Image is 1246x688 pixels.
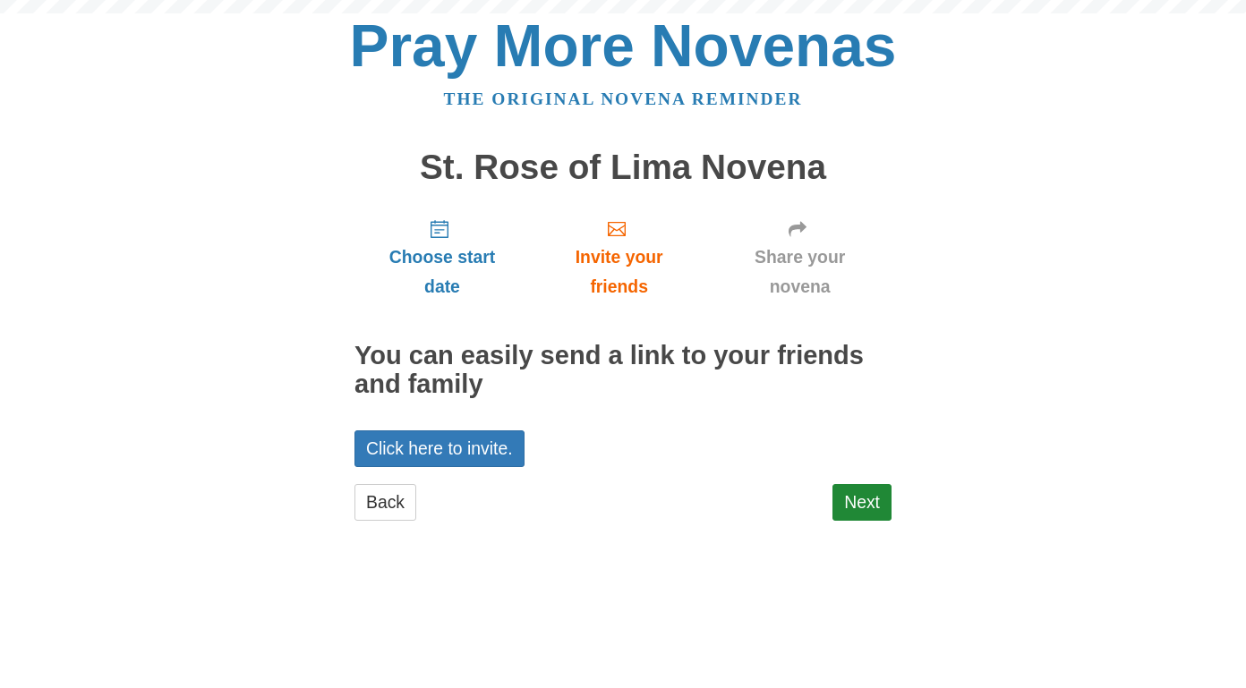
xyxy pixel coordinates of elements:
[354,342,892,399] h2: You can easily send a link to your friends and family
[726,242,874,302] span: Share your novena
[354,430,525,467] a: Click here to invite.
[354,149,892,187] h1: St. Rose of Lima Novena
[350,13,897,79] a: Pray More Novenas
[832,484,892,521] a: Next
[548,242,690,302] span: Invite your friends
[354,484,416,521] a: Back
[708,204,892,310] a: Share your novena
[444,89,803,108] a: The original novena reminder
[530,204,708,310] a: Invite your friends
[372,242,512,302] span: Choose start date
[354,204,530,310] a: Choose start date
